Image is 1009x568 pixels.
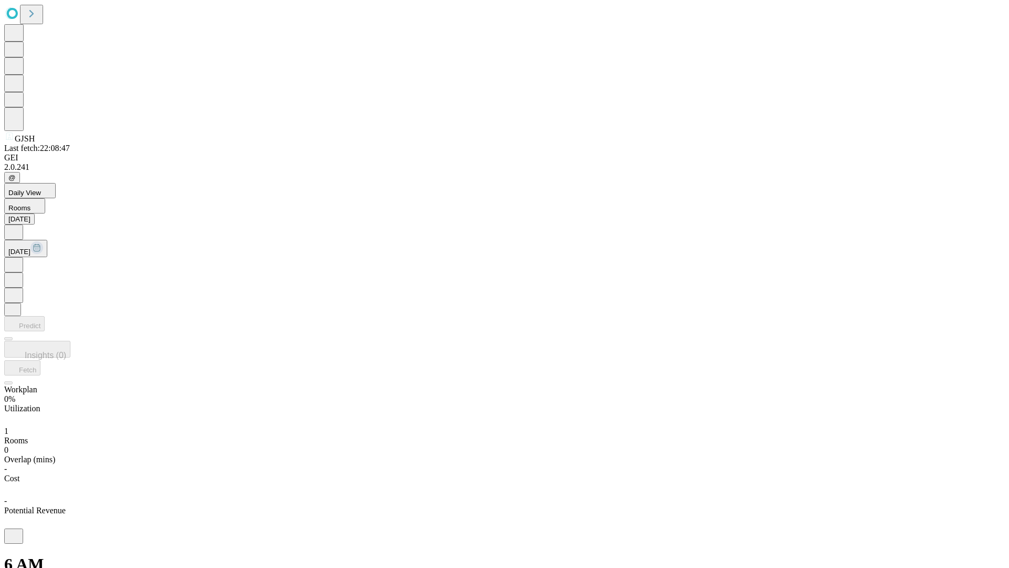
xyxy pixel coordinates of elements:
button: Rooms [4,198,45,214]
span: Rooms [8,204,30,212]
div: GEI [4,153,1005,163]
button: Insights (0) [4,341,70,358]
span: @ [8,174,16,181]
div: 2.0.241 [4,163,1005,172]
span: GJSH [15,134,35,143]
span: Overlap (mins) [4,455,55,464]
button: Predict [4,316,45,331]
span: Utilization [4,404,40,413]
span: Rooms [4,436,28,445]
span: - [4,496,7,505]
span: [DATE] [8,248,30,256]
button: @ [4,172,20,183]
span: Potential Revenue [4,506,66,515]
span: 1 [4,427,8,435]
span: - [4,464,7,473]
span: 0% [4,394,15,403]
span: Daily View [8,189,41,197]
button: Fetch [4,360,40,376]
span: Insights (0) [25,351,66,360]
span: Last fetch: 22:08:47 [4,144,70,153]
button: [DATE] [4,214,35,225]
span: Workplan [4,385,37,394]
span: 0 [4,445,8,454]
button: Daily View [4,183,56,198]
button: [DATE] [4,240,47,257]
span: Cost [4,474,19,483]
